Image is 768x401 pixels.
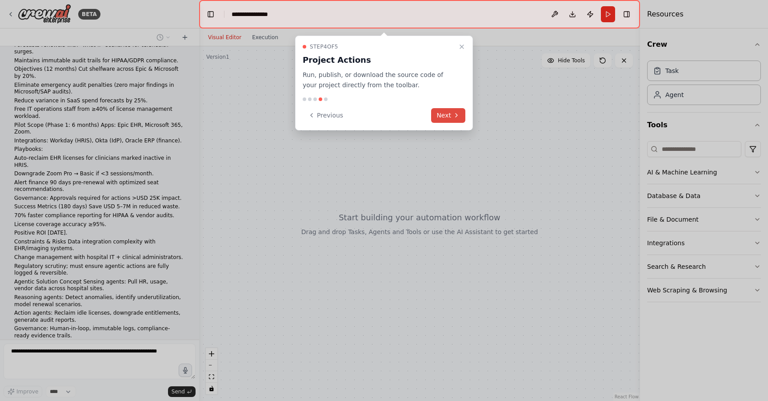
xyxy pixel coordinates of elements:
button: Hide left sidebar [204,8,217,20]
p: Run, publish, or download the source code of your project directly from the toolbar. [303,70,455,90]
span: Step 4 of 5 [310,43,338,50]
button: Previous [303,108,348,123]
button: Next [431,108,465,123]
h3: Project Actions [303,54,455,66]
button: Close walkthrough [456,41,467,52]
